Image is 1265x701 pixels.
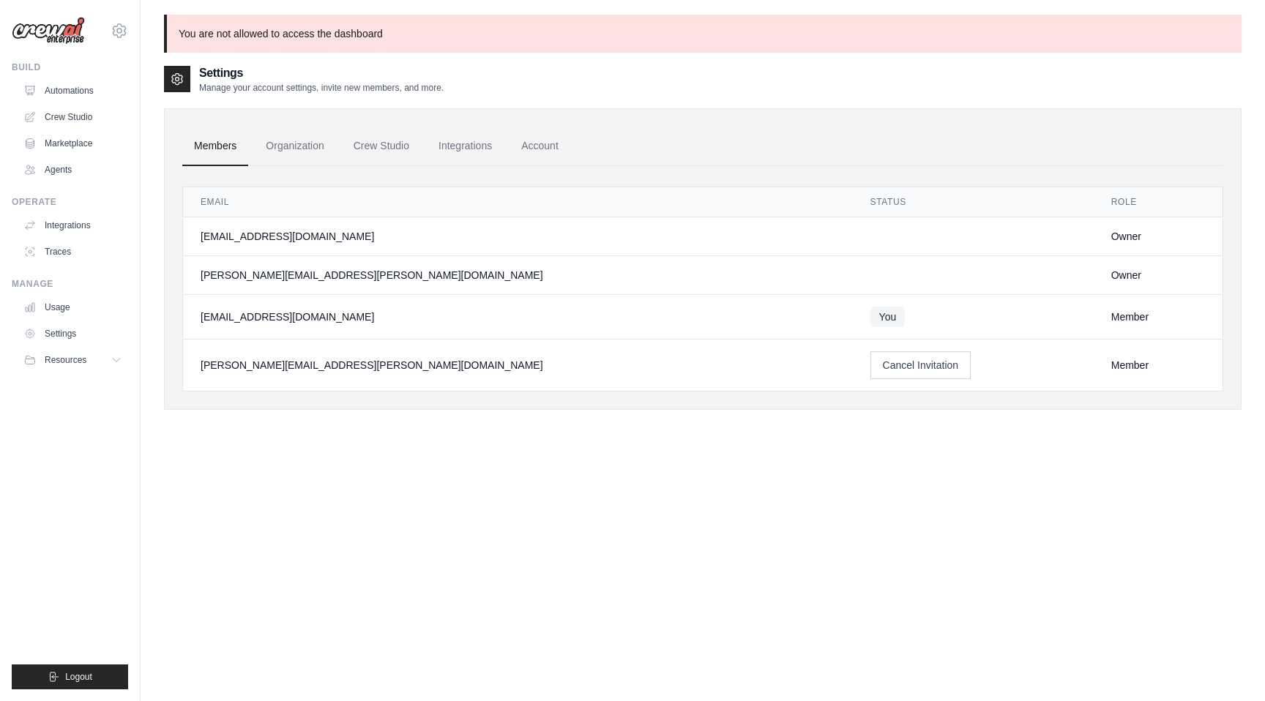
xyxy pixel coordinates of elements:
a: Marketplace [18,132,128,155]
a: Crew Studio [18,105,128,129]
div: [EMAIL_ADDRESS][DOMAIN_NAME] [201,310,835,324]
th: Role [1094,187,1223,217]
a: Settings [18,322,128,345]
p: You are not allowed to access the dashboard [164,15,1242,53]
a: Crew Studio [342,127,421,166]
div: [EMAIL_ADDRESS][DOMAIN_NAME] [201,229,835,244]
div: Owner [1111,229,1205,244]
div: [PERSON_NAME][EMAIL_ADDRESS][PERSON_NAME][DOMAIN_NAME] [201,268,835,282]
a: Integrations [18,214,128,237]
div: Operate [12,196,128,208]
div: Member [1111,358,1205,372]
div: [PERSON_NAME][EMAIL_ADDRESS][PERSON_NAME][DOMAIN_NAME] [201,358,835,372]
h2: Settings [199,64,444,82]
a: Agents [18,158,128,181]
span: Resources [45,354,86,366]
a: Account [510,127,570,166]
a: Integrations [427,127,504,166]
span: Logout [65,671,92,683]
a: Organization [254,127,335,166]
button: Logout [12,664,128,689]
a: Members [182,127,248,166]
th: Email [183,187,853,217]
div: Member [1111,310,1205,324]
button: Resources [18,348,128,372]
a: Traces [18,240,128,263]
div: Build [12,61,128,73]
button: Cancel Invitation [870,351,971,379]
th: Status [853,187,1094,217]
a: Automations [18,79,128,102]
img: Logo [12,17,85,45]
div: Manage [12,278,128,290]
p: Manage your account settings, invite new members, and more. [199,82,444,94]
div: Owner [1111,268,1205,282]
span: You [870,307,906,327]
a: Usage [18,296,128,319]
